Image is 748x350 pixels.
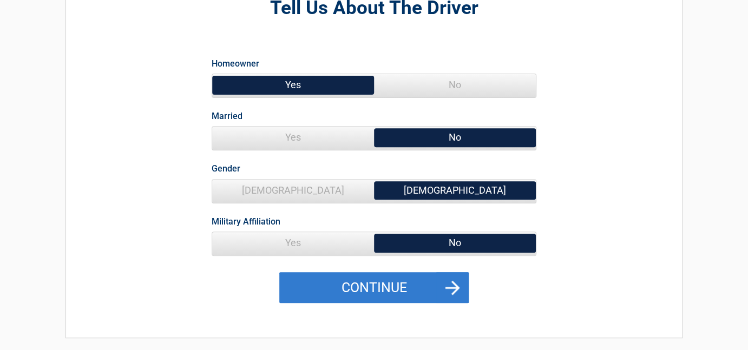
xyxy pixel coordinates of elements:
[212,56,259,71] label: Homeowner
[212,109,242,123] label: Married
[212,161,240,176] label: Gender
[374,74,536,96] span: No
[212,74,374,96] span: Yes
[212,232,374,254] span: Yes
[279,272,469,303] button: Continue
[374,232,536,254] span: No
[212,214,280,229] label: Military Affiliation
[212,127,374,148] span: Yes
[374,127,536,148] span: No
[374,180,536,201] span: [DEMOGRAPHIC_DATA]
[212,180,374,201] span: [DEMOGRAPHIC_DATA]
